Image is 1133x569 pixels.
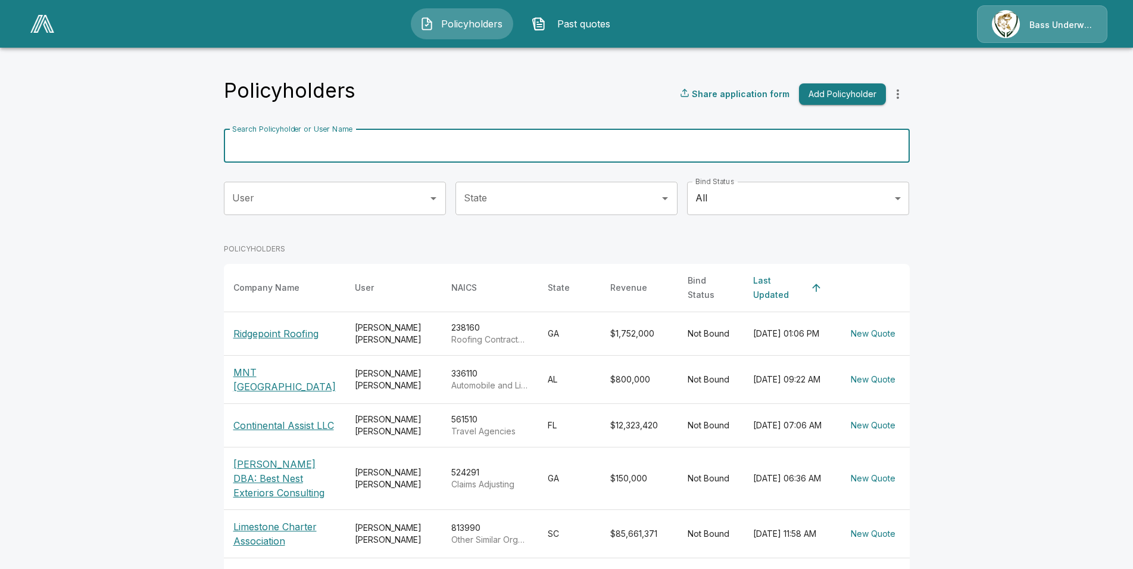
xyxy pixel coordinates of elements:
p: Other Similar Organizations (except Business, Professional, Labor, and Political Organizations) [451,534,529,546]
img: AA Logo [30,15,54,33]
label: Search Policyholder or User Name [232,124,352,134]
div: [PERSON_NAME] [PERSON_NAME] [355,322,432,346]
p: Limestone Charter Association [233,520,336,548]
td: $800,000 [601,355,678,403]
td: GA [538,312,601,355]
div: State [548,281,570,295]
button: Add Policyholder [799,83,886,105]
button: New Quote [846,523,900,545]
div: 524291 [451,467,529,490]
td: Not Bound [678,509,744,558]
div: 336110 [451,368,529,391]
button: more [886,82,910,106]
td: [DATE] 06:36 AM [744,447,837,509]
a: Add Policyholder [794,83,886,105]
button: Policyholders IconPolicyholders [411,8,513,39]
button: New Quote [846,468,900,490]
div: Last Updated [753,273,806,302]
p: Continental Assist LLC [233,418,336,433]
td: Not Bound [678,355,744,403]
p: Claims Adjusting [451,478,529,490]
p: Travel Agencies [451,425,529,437]
img: Past quotes Icon [532,17,546,31]
div: [PERSON_NAME] [PERSON_NAME] [355,522,432,546]
td: AL [538,355,601,403]
td: $150,000 [601,447,678,509]
div: 238160 [451,322,529,346]
td: $85,661,371 [601,509,678,558]
span: Past quotes [551,17,616,31]
div: [PERSON_NAME] [PERSON_NAME] [355,368,432,391]
label: Bind Status [695,176,734,186]
button: New Quote [846,323,900,345]
span: Policyholders [439,17,504,31]
button: New Quote [846,415,900,437]
div: User [355,281,374,295]
td: [DATE] 01:06 PM [744,312,837,355]
td: Not Bound [678,312,744,355]
p: Roofing Contractors [451,334,529,346]
div: NAICS [451,281,477,295]
h4: Policyholders [224,78,355,103]
p: Ridgepoint Roofing [233,327,336,341]
td: Not Bound [678,447,744,509]
button: Past quotes IconPast quotes [523,8,625,39]
td: [DATE] 07:06 AM [744,403,837,447]
button: New Quote [846,369,900,391]
td: $12,323,420 [601,403,678,447]
div: [PERSON_NAME] [PERSON_NAME] [355,467,432,490]
div: [PERSON_NAME] [PERSON_NAME] [355,413,432,437]
p: [PERSON_NAME] DBA: Best Nest Exteriors Consulting [233,457,336,500]
th: Bind Status [678,264,744,312]
td: $1,752,000 [601,312,678,355]
p: Share application form [692,88,789,100]
td: SC [538,509,601,558]
button: Open [657,190,673,207]
div: 813990 [451,522,529,546]
td: [DATE] 09:22 AM [744,355,837,403]
div: 561510 [451,413,529,437]
p: Automobile and Light Duty Motor Vehicle Manufacturing [451,380,529,391]
p: MNT [GEOGRAPHIC_DATA] [233,365,336,394]
div: All [687,182,909,215]
button: Open [425,190,442,207]
td: Not Bound [678,403,744,447]
div: Company Name [233,281,299,295]
p: POLICYHOLDERS [224,244,910,254]
div: Revenue [610,281,647,295]
img: Policyholders Icon [420,17,434,31]
td: GA [538,447,601,509]
td: [DATE] 11:58 AM [744,509,837,558]
td: FL [538,403,601,447]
